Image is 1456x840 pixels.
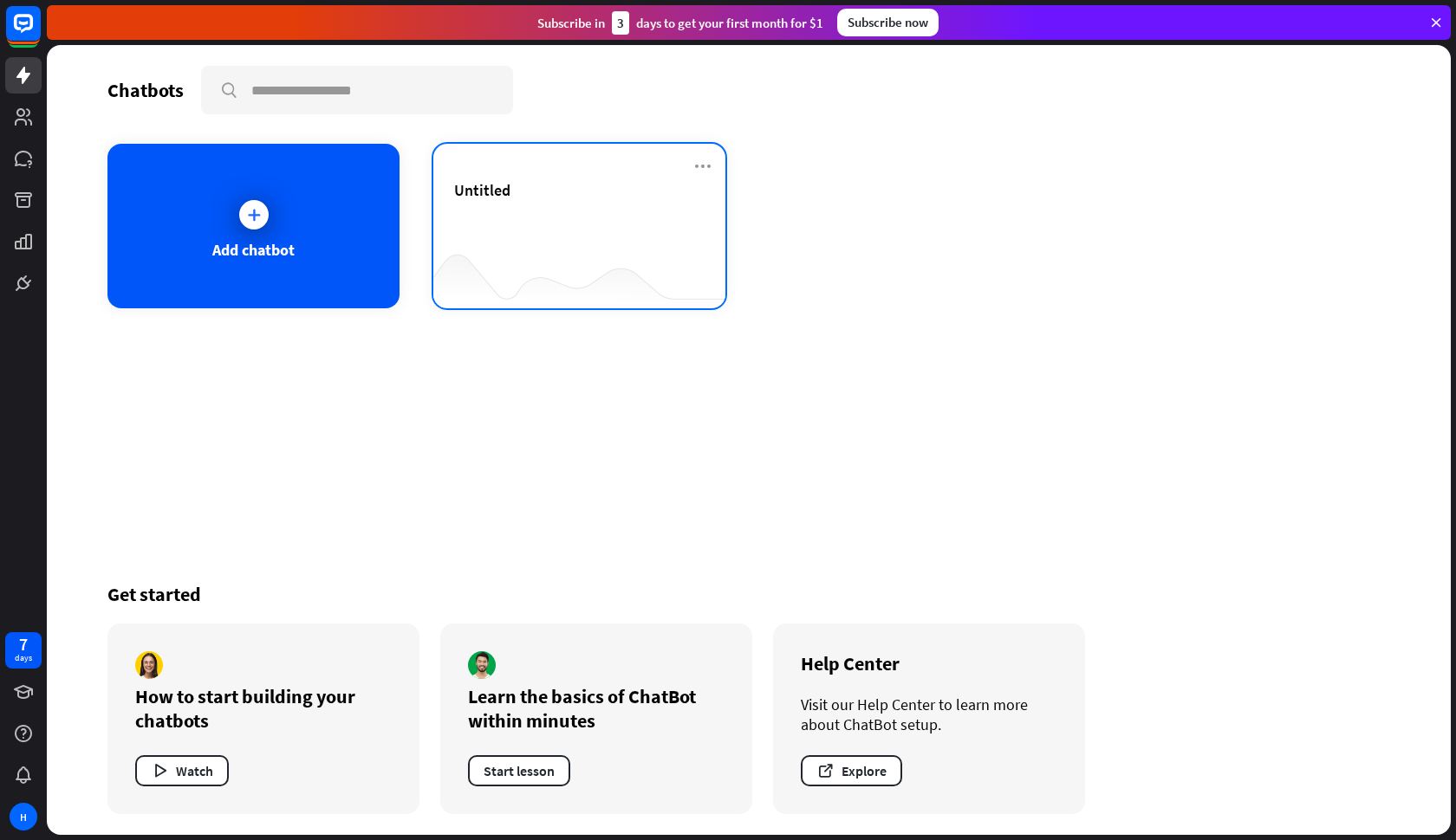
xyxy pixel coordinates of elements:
button: Open LiveChat chat widget [14,7,66,59]
div: 3 [612,11,629,35]
div: Subscribe now [837,9,939,36]
button: Start lesson [468,755,570,786]
div: Subscribe in days to get your first month for $1 [537,11,823,35]
div: Get started [107,582,1390,606]
div: 7 [19,636,28,652]
div: Visit our Help Center to learn more about ChatBot setup. [801,695,1057,734]
button: Watch [135,755,229,786]
img: author [468,651,496,679]
div: Add chatbot [212,240,295,260]
img: author [135,651,163,679]
div: H [10,803,37,830]
div: Chatbots [107,78,184,102]
div: Learn the basics of ChatBot within minutes [468,684,725,733]
div: days [15,652,32,664]
button: Explore [801,755,902,786]
a: 7 days [5,632,42,669]
div: How to start building your chatbots [135,684,392,733]
span: Untitled [454,180,510,200]
div: Help Center [801,651,1057,675]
